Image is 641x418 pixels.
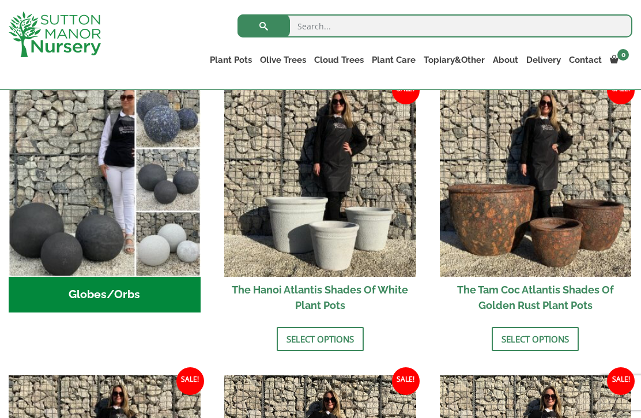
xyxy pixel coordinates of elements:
[440,85,632,318] a: Sale! The Tam Coc Atlantis Shades Of Golden Rust Plant Pots
[492,327,579,351] a: Select options for “The Tam Coc Atlantis Shades Of Golden Rust Plant Pots”
[440,85,632,277] img: The Tam Coc Atlantis Shades Of Golden Rust Plant Pots
[617,49,629,61] span: 0
[9,85,201,312] a: Visit product category Globes/Orbs
[368,52,420,68] a: Plant Care
[224,277,416,318] h2: The Hanoi Atlantis Shades Of White Plant Pots
[237,14,632,37] input: Search...
[489,52,522,68] a: About
[565,52,606,68] a: Contact
[392,367,420,395] span: Sale!
[607,77,635,104] span: Sale!
[606,52,632,68] a: 0
[256,52,310,68] a: Olive Trees
[9,277,201,312] h2: Globes/Orbs
[277,327,364,351] a: Select options for “The Hanoi Atlantis Shades Of White Plant Pots”
[522,52,565,68] a: Delivery
[224,85,416,277] img: The Hanoi Atlantis Shades Of White Plant Pots
[392,77,420,104] span: Sale!
[224,85,416,318] a: Sale! The Hanoi Atlantis Shades Of White Plant Pots
[607,367,635,395] span: Sale!
[9,12,101,57] img: logo
[440,277,632,318] h2: The Tam Coc Atlantis Shades Of Golden Rust Plant Pots
[206,52,256,68] a: Plant Pots
[9,85,201,277] img: Globes/Orbs
[420,52,489,68] a: Topiary&Other
[176,367,204,395] span: Sale!
[310,52,368,68] a: Cloud Trees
